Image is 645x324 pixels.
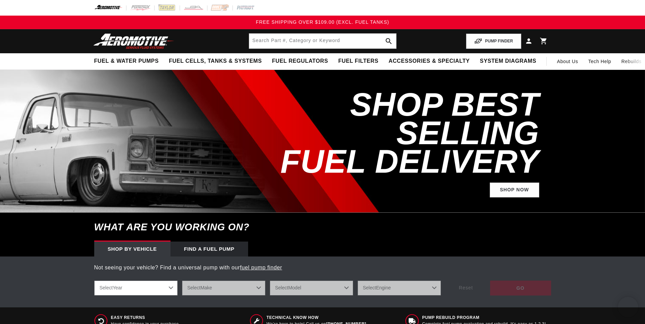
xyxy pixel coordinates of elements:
[240,265,282,270] a: fuel pump finder
[338,58,379,65] span: Fuel Filters
[77,213,568,242] h6: What are you working on?
[272,58,328,65] span: Fuel Regulators
[89,53,164,69] summary: Fuel & Water Pumps
[267,53,333,69] summary: Fuel Regulators
[92,33,176,49] img: Aeromotive
[358,281,441,296] select: Engine
[552,53,583,70] a: About Us
[466,34,521,49] button: PUMP FINDER
[381,34,396,49] button: search button
[588,58,611,65] span: Tech Help
[249,90,539,176] h2: SHOP BEST SELLING FUEL DELIVERY
[384,53,475,69] summary: Accessories & Specialty
[621,58,641,65] span: Rebuilds
[266,315,366,321] span: Technical Know How
[94,242,170,256] div: Shop by vehicle
[256,19,389,25] span: FREE SHIPPING OVER $109.00 (EXCL. FUEL TANKS)
[389,58,470,65] span: Accessories & Specialty
[164,53,267,69] summary: Fuel Cells, Tanks & Systems
[169,58,262,65] span: Fuel Cells, Tanks & Systems
[111,315,180,321] span: Easy Returns
[94,281,178,296] select: Year
[422,315,546,321] span: Pump Rebuild program
[249,34,396,49] input: Search by Part Number, Category or Keyword
[182,281,265,296] select: Make
[94,58,159,65] span: Fuel & Water Pumps
[170,242,248,256] div: Find a Fuel Pump
[490,183,539,198] a: Shop Now
[557,59,578,64] span: About Us
[270,281,353,296] select: Model
[583,53,617,70] summary: Tech Help
[475,53,541,69] summary: System Diagrams
[94,263,551,272] p: Not seeing your vehicle? Find a universal pump with our
[333,53,384,69] summary: Fuel Filters
[480,58,536,65] span: System Diagrams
